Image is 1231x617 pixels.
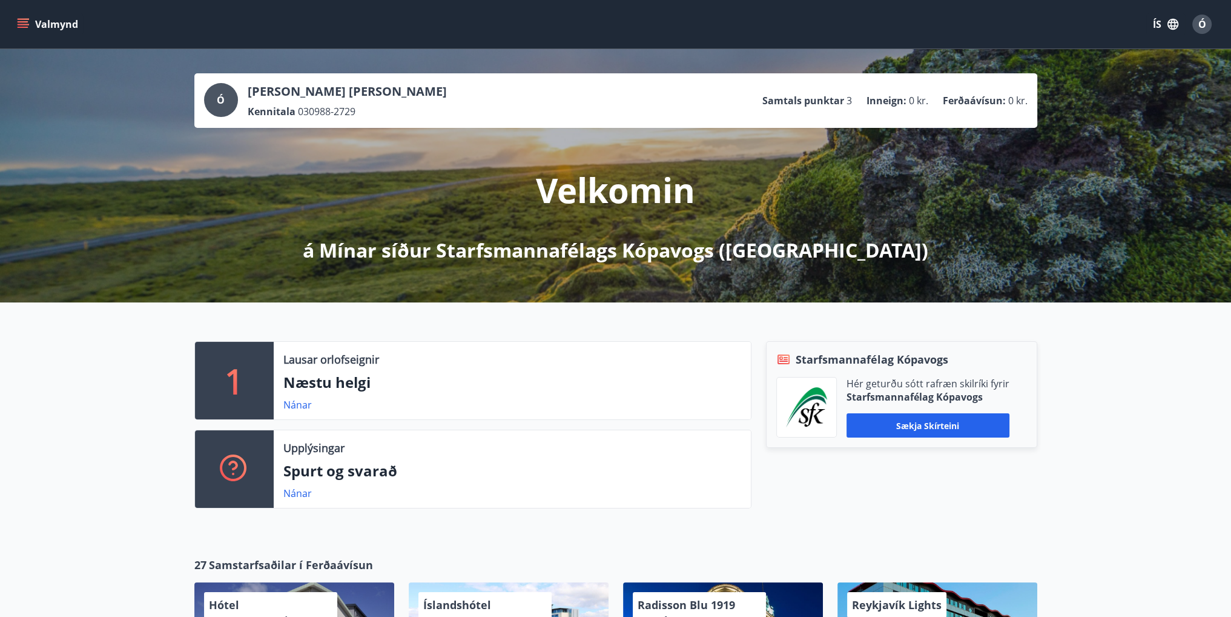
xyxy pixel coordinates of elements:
img: x5MjQkxwhnYn6YREZUTEa9Q4KsBUeQdWGts9Dj4O.png [786,387,827,427]
p: á Mínar síður Starfsmannafélags Kópavogs ([GEOGRAPHIC_DATA]) [303,237,928,264]
p: 1 [225,358,244,404]
a: Nánar [283,398,312,412]
p: Starfsmannafélag Kópavogs [847,390,1009,404]
span: 27 [194,557,206,573]
span: 0 kr. [1008,94,1028,107]
button: Sækja skírteini [847,413,1009,438]
span: Ó [217,93,225,107]
p: Upplýsingar [283,440,345,456]
a: Nánar [283,487,312,500]
span: 3 [847,94,852,107]
span: 030988-2729 [298,105,355,118]
p: Næstu helgi [283,372,741,393]
button: menu [15,13,83,35]
span: Ó [1198,18,1206,31]
span: Starfsmannafélag Kópavogs [796,352,948,367]
p: Kennitala [248,105,295,118]
span: Samstarfsaðilar í Ferðaávísun [209,557,373,573]
button: ÍS [1146,13,1185,35]
p: Velkomin [536,167,695,213]
p: [PERSON_NAME] [PERSON_NAME] [248,83,447,100]
p: Lausar orlofseignir [283,352,379,367]
p: Samtals punktar [762,94,844,107]
button: Ó [1187,10,1216,39]
span: Reykjavík Lights [852,598,942,612]
span: 0 kr. [909,94,928,107]
p: Inneign : [866,94,906,107]
p: Ferðaávísun : [943,94,1006,107]
p: Spurt og svarað [283,461,741,481]
p: Hér geturðu sótt rafræn skilríki fyrir [847,377,1009,390]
